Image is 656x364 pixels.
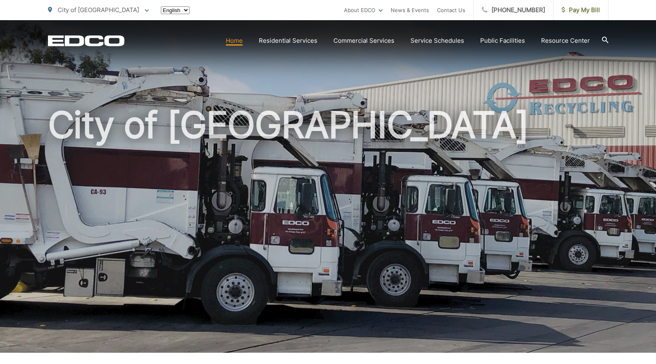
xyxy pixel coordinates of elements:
a: Resource Center [541,36,590,46]
h1: City of [GEOGRAPHIC_DATA] [48,105,608,360]
a: EDCD logo. Return to the homepage. [48,35,125,46]
a: Contact Us [437,5,465,15]
a: Residential Services [259,36,317,46]
a: Commercial Services [333,36,394,46]
a: About EDCO [344,5,383,15]
a: News & Events [391,5,429,15]
a: Service Schedules [410,36,464,46]
a: Home [226,36,243,46]
span: Pay My Bill [562,5,600,15]
select: Select a language [161,6,190,14]
a: Public Facilities [480,36,525,46]
span: City of [GEOGRAPHIC_DATA] [58,6,139,14]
